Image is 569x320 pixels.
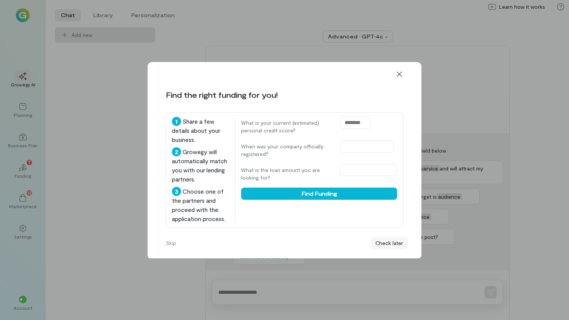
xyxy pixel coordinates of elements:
div: Growegy will automatically match you with our lending partners. [172,147,229,184]
div: 2 [172,147,181,156]
button: Skip [161,237,181,249]
div: Find the right funding for you! [166,89,278,100]
button: Check later [371,237,408,249]
button: Find Funding [241,188,397,200]
label: What is the loan amount you are looking for? [241,166,332,181]
label: When was your company officially registered? [241,143,332,158]
div: Choose one of the partners and proceed with the application process. [172,187,229,223]
div: Share a few details about your business. [172,117,229,144]
div: 1 [172,117,181,126]
label: What is your current (estimated) personal credit score? [241,119,332,134]
div: 3 [172,187,181,196]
